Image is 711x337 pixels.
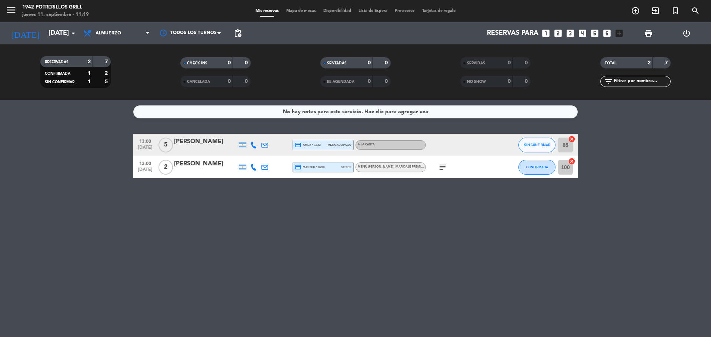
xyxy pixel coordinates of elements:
[526,165,548,169] span: CONFIRMADA
[252,9,283,13] span: Mis reservas
[518,138,555,152] button: SIN CONFIRMAR
[45,72,70,75] span: CONFIRMADA
[22,11,89,18] div: jueves 11. septiembre - 11:19
[418,9,460,13] span: Tarjetas de regalo
[508,79,511,84] strong: 0
[158,160,173,175] span: 2
[187,61,207,65] span: CHECK INS
[368,79,371,84] strong: 0
[245,79,249,84] strong: 0
[508,60,511,65] strong: 0
[613,77,670,85] input: Filtrar por nombre...
[651,6,660,15] i: exit_to_app
[355,9,391,13] span: Lista de Espera
[105,71,109,76] strong: 2
[565,28,575,38] i: looks_3
[590,28,600,38] i: looks_5
[295,164,301,171] i: credit_card
[467,80,486,84] span: NO SHOW
[525,60,529,65] strong: 0
[602,28,612,38] i: looks_6
[385,79,389,84] strong: 0
[605,61,616,65] span: TOTAL
[691,6,700,15] i: search
[568,135,575,143] i: cancel
[467,61,485,65] span: SERVIDAS
[487,30,538,37] span: Reservas para
[327,61,347,65] span: SENTADAS
[631,6,640,15] i: add_circle_outline
[368,60,371,65] strong: 0
[174,159,237,169] div: [PERSON_NAME]
[6,4,17,16] i: menu
[341,165,351,169] span: stripe
[648,60,651,65] strong: 2
[328,142,351,147] span: mercadopago
[682,29,691,38] i: power_settings_new
[136,159,154,167] span: 13:00
[136,145,154,154] span: [DATE]
[541,28,551,38] i: looks_one
[665,60,669,65] strong: 7
[295,164,325,171] span: master * 8798
[385,60,389,65] strong: 0
[96,31,121,36] span: Almuerzo
[88,71,91,76] strong: 1
[524,143,550,147] span: SIN CONFIRMAR
[358,165,426,168] span: Menú [PERSON_NAME] - Maridaje Premium
[105,79,109,84] strong: 5
[69,29,78,38] i: arrow_drop_down
[320,9,355,13] span: Disponibilidad
[88,79,91,84] strong: 1
[45,60,69,64] span: RESERVADAS
[604,77,613,86] i: filter_list
[553,28,563,38] i: looks_two
[22,4,89,11] div: 1942 Potrerillos Grill
[174,137,237,146] div: [PERSON_NAME]
[45,80,74,84] span: SIN CONFIRMAR
[295,142,301,148] i: credit_card
[6,25,45,41] i: [DATE]
[614,28,624,38] i: add_box
[391,9,418,13] span: Pre-acceso
[327,80,354,84] span: RE AGENDADA
[187,80,210,84] span: CANCELADA
[644,29,653,38] span: print
[105,59,109,64] strong: 7
[568,158,575,165] i: cancel
[136,167,154,176] span: [DATE]
[228,60,231,65] strong: 0
[671,6,680,15] i: turned_in_not
[667,22,705,44] div: LOG OUT
[158,138,173,152] span: 5
[88,59,91,64] strong: 2
[245,60,249,65] strong: 0
[295,142,321,148] span: amex * 1023
[525,79,529,84] strong: 0
[438,163,447,172] i: subject
[136,137,154,145] span: 13:00
[518,160,555,175] button: CONFIRMADA
[283,9,320,13] span: Mapa de mesas
[578,28,587,38] i: looks_4
[228,79,231,84] strong: 0
[358,143,375,146] span: A LA CARTA
[283,108,428,116] div: No hay notas para este servicio. Haz clic para agregar una
[233,29,242,38] span: pending_actions
[6,4,17,18] button: menu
